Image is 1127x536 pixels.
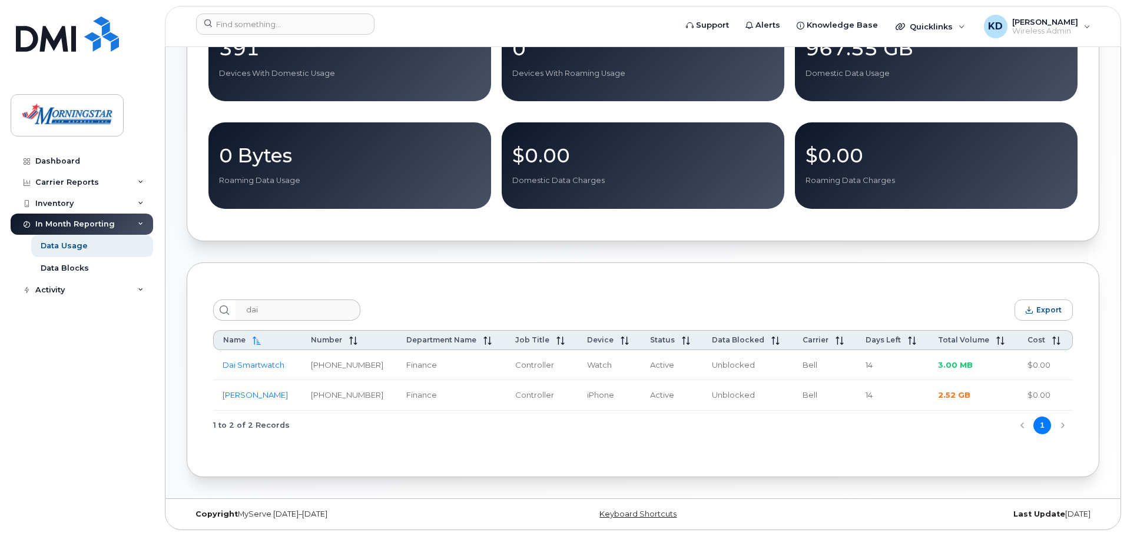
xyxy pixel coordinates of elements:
[795,510,1099,519] div: [DATE]
[976,15,1099,38] div: Ken Dai
[678,14,737,37] a: Support
[856,350,929,381] td: 14
[1027,335,1045,344] span: Cost
[587,335,614,344] span: Device
[712,335,764,344] span: Data Blocked
[755,19,780,31] span: Alerts
[803,335,828,344] span: Carrier
[236,299,360,321] input: Search...
[1033,417,1051,434] button: Page 1
[578,380,641,411] td: iPhone
[397,350,506,381] td: Finance
[866,335,901,344] span: Days Left
[788,14,886,37] a: Knowledge Base
[219,145,480,166] p: 0 Bytes
[406,335,476,344] span: Department Name
[887,15,973,38] div: Quicklinks
[650,335,675,344] span: Status
[196,14,374,35] input: Find something...
[578,350,641,381] td: Watch
[512,175,774,186] p: Domestic Data Charges
[223,390,288,399] a: [PERSON_NAME]
[515,335,549,344] span: Job Title
[702,380,793,411] td: Unblocked
[1012,17,1078,26] span: [PERSON_NAME]
[806,68,1067,79] p: Domestic Data Usage
[793,380,856,411] td: Bell
[1015,299,1073,321] button: Export
[806,38,1067,59] p: 967.55 GB
[311,335,342,344] span: Number
[219,175,480,186] p: Roaming Data Usage
[696,19,729,31] span: Support
[1036,305,1062,314] span: Export
[301,380,397,411] td: [PHONE_NUMBER]
[938,335,989,344] span: Total Volume
[223,335,246,344] span: Name
[219,38,480,59] p: 391
[512,68,774,79] p: Devices With Roaming Usage
[641,380,702,411] td: Active
[1018,350,1073,381] td: $0.00
[793,350,856,381] td: Bell
[988,19,1003,34] span: KD
[506,380,577,411] td: Controller
[397,380,506,411] td: Finance
[219,68,480,79] p: Devices With Domestic Usage
[641,350,702,381] td: Active
[512,38,774,59] p: 0
[938,360,973,369] span: 3.00 MB
[599,510,677,518] a: Keyboard Shortcuts
[223,360,284,369] a: Dai Smartwatch
[807,19,878,31] span: Knowledge Base
[1012,26,1078,36] span: Wireless Admin
[195,510,238,518] strong: Copyright
[737,14,788,37] a: Alerts
[301,350,397,381] td: [PHONE_NUMBER]
[213,417,290,434] span: 1 to 2 of 2 Records
[187,510,491,519] div: MyServe [DATE]–[DATE]
[512,145,774,166] p: $0.00
[506,350,577,381] td: Controller
[806,175,1067,186] p: Roaming Data Charges
[910,22,953,31] span: Quicklinks
[1018,380,1073,411] td: $0.00
[806,145,1067,166] p: $0.00
[1013,510,1065,518] strong: Last Update
[702,350,793,381] td: Unblocked
[856,380,929,411] td: 14
[938,390,970,399] span: 2.52 GB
